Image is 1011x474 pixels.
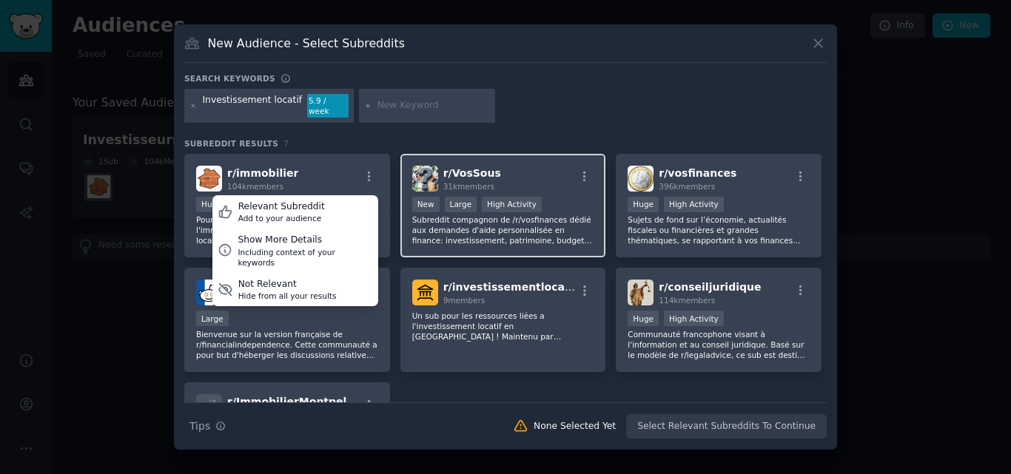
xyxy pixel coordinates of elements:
[628,214,810,246] p: Sujets de fond sur l’économie, actualités fiscales ou financières et grandes thématiques, se rapp...
[445,197,477,212] div: Large
[443,281,578,293] span: r/ investissementlocatif
[412,214,594,246] p: Subreddit compagnon de /r/vosfinances dédié aux demandes d'aide personnalisée en finance: investi...
[412,311,594,342] p: Un sub pour les ressources liées a l'investissement locatif en [GEOGRAPHIC_DATA] ! Maintenu par [...
[659,182,715,191] span: 396k members
[238,200,325,214] div: Relevant Subreddit
[196,197,227,212] div: Huge
[184,73,275,84] h3: Search keywords
[227,396,366,407] span: r/ ImmobilierMontpellier
[196,166,222,192] img: immobilier
[238,234,372,247] div: Show More Details
[482,197,542,212] div: High Activity
[534,420,616,433] div: None Selected Yet
[227,182,283,191] span: 104k members
[628,280,654,305] img: conseiljuridique
[184,138,278,149] span: Subreddit Results
[628,166,654,192] img: vosfinances
[238,278,337,291] div: Not Relevant
[238,213,325,223] div: Add to your audience
[412,166,438,192] img: VosSous
[412,197,440,212] div: New
[196,280,222,305] img: FranceFIRE
[203,94,303,118] div: Investissement locatif
[628,329,810,360] p: Communauté francophone visant à l'information et au conseil juridique. Basé sur le modèle de r/le...
[443,296,486,305] span: 9 members
[238,291,337,301] div: Hide from all your results
[283,139,289,148] span: 7
[196,214,378,246] p: Pour discuter de tous les aspects de l'immobilier en [GEOGRAPHIC_DATA] : location, acquisition de...
[238,247,372,268] div: Including context of your keywords
[227,167,298,179] span: r/ immobilier
[189,419,210,434] span: Tips
[628,197,659,212] div: Huge
[659,296,715,305] span: 114k members
[664,311,724,326] div: High Activity
[377,99,490,112] input: New Keyword
[659,167,736,179] span: r/ vosfinances
[412,280,438,305] img: investissementlocatif
[628,311,659,326] div: Huge
[196,329,378,360] p: Bienvenue sur la version française de r/financialindependence. Cette communauté a pour but d'hébe...
[443,167,501,179] span: r/ VosSous
[307,94,349,118] div: 5.9 / week
[196,311,229,326] div: Large
[443,182,494,191] span: 31k members
[659,281,761,293] span: r/ conseiljuridique
[664,197,724,212] div: High Activity
[208,35,405,51] h3: New Audience - Select Subreddits
[184,413,231,439] button: Tips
